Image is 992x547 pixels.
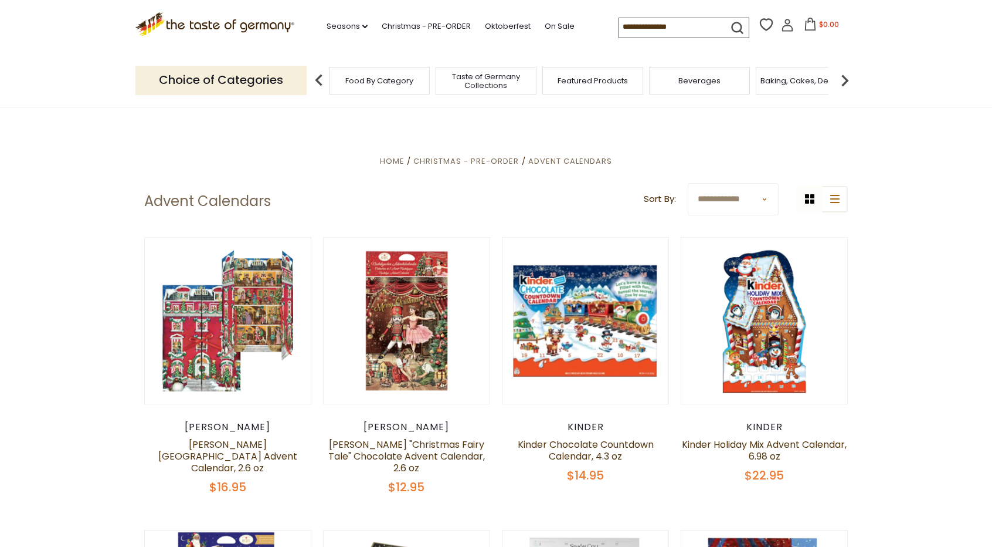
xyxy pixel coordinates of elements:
[145,238,311,404] img: Windel Manor House Advent Calendar, 2.6 oz
[681,238,847,404] img: Kinder Holiday Mix Advent Calendar, 6.98 oz
[327,20,368,33] a: Seasons
[144,193,271,210] h1: Advent Calendars
[328,438,485,475] a: [PERSON_NAME] "Christmas Fairy Tale" Chocolate Advent Calendar, 2.6 oz
[819,19,839,29] span: $0.00
[439,72,533,90] a: Taste of Germany Collections
[382,20,471,33] a: Christmas - PRE-ORDER
[796,18,846,35] button: $0.00
[502,421,669,433] div: Kinder
[518,438,654,463] a: Kinder Chocolate Countdown Calendar, 4.3 oz
[144,421,311,433] div: [PERSON_NAME]
[209,479,246,495] span: $16.95
[745,467,784,484] span: $22.95
[558,76,628,85] a: Featured Products
[678,76,721,85] a: Beverages
[833,69,857,92] img: next arrow
[135,66,307,94] p: Choice of Categories
[681,421,848,433] div: Kinder
[545,20,575,33] a: On Sale
[644,192,676,207] label: Sort By:
[485,20,531,33] a: Oktoberfest
[158,438,297,475] a: [PERSON_NAME][GEOGRAPHIC_DATA] Advent Calendar, 2.6 oz
[502,238,668,404] img: Kinder Chocolate Countdown Calendar, 4.3 oz
[567,467,604,484] span: $14.95
[324,238,490,404] img: Heidel "Christmas Fairy Tale" Chocolate Advent Calendar, 2.6 oz
[380,156,405,167] a: Home
[760,76,851,85] a: Baking, Cakes, Desserts
[323,421,490,433] div: [PERSON_NAME]
[388,479,424,495] span: $12.95
[413,156,519,167] a: Christmas - PRE-ORDER
[345,76,413,85] a: Food By Category
[307,69,331,92] img: previous arrow
[528,156,612,167] a: Advent Calendars
[682,438,847,463] a: Kinder Holiday Mix Advent Calendar, 6.98 oz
